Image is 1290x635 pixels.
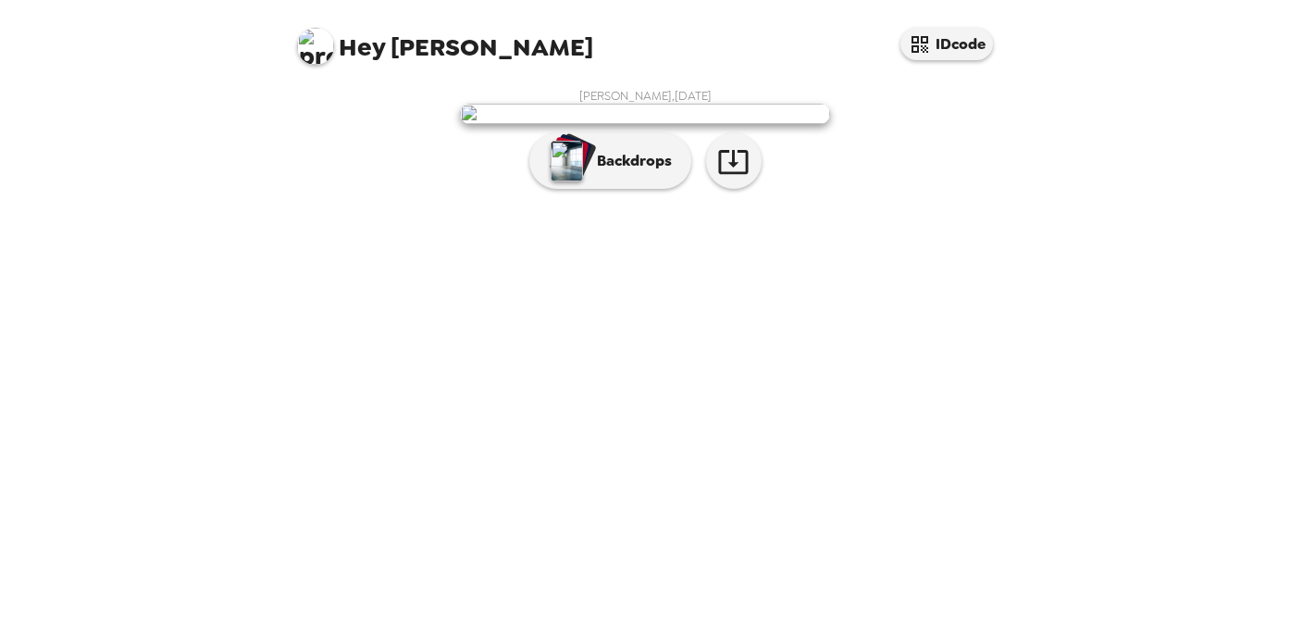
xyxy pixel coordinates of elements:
[297,19,593,60] span: [PERSON_NAME]
[588,150,672,172] p: Backdrops
[529,133,691,189] button: Backdrops
[900,28,993,60] button: IDcode
[460,104,830,124] img: user
[579,88,712,104] span: [PERSON_NAME] , [DATE]
[339,31,385,64] span: Hey
[297,28,334,65] img: profile pic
